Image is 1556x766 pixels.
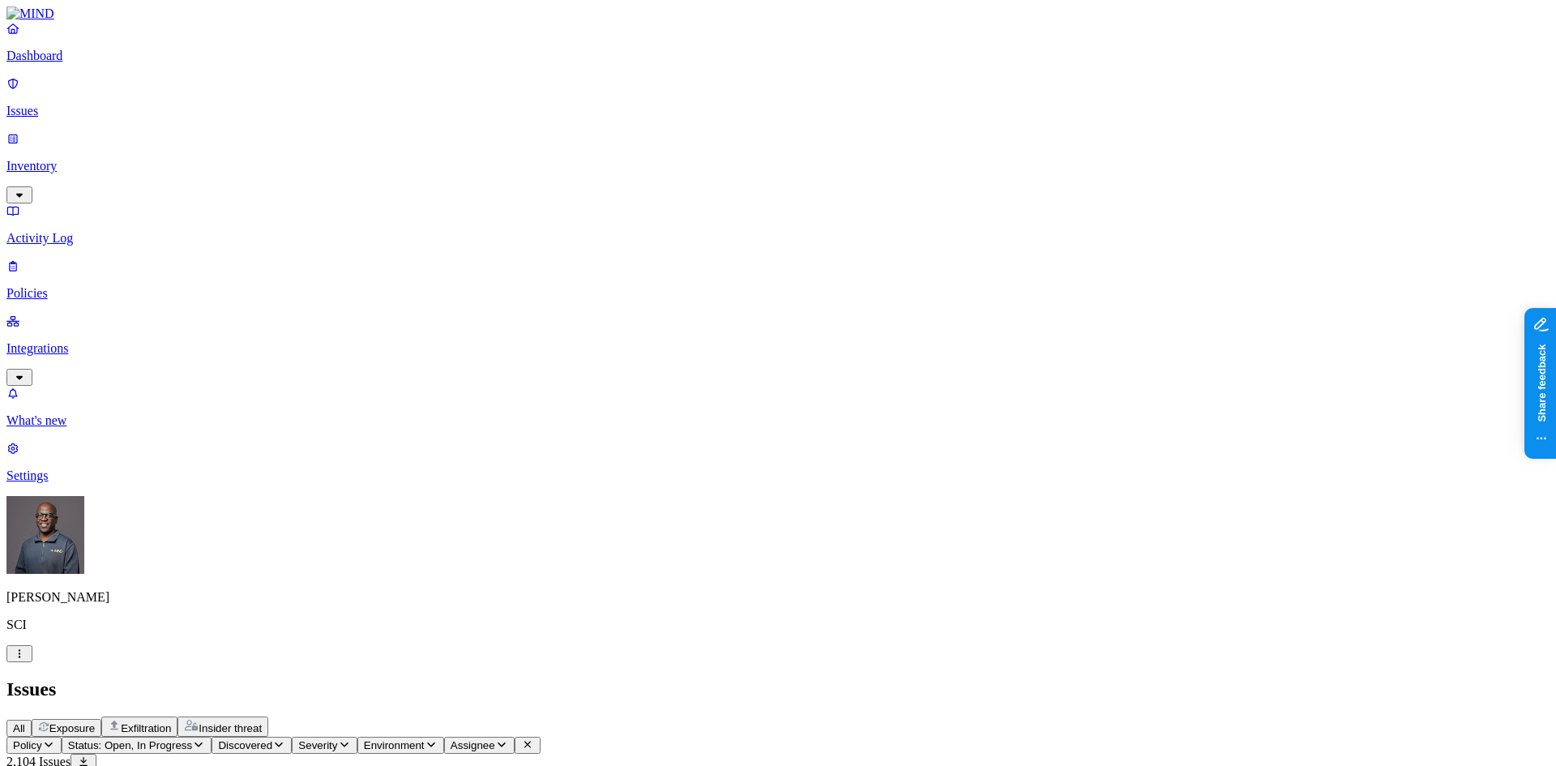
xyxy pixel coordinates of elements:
[121,722,171,734] span: Exfiltration
[6,203,1550,246] a: Activity Log
[68,739,192,751] span: Status: Open, In Progress
[6,21,1550,63] a: Dashboard
[6,386,1550,428] a: What's new
[6,49,1550,63] p: Dashboard
[6,259,1550,301] a: Policies
[6,159,1550,173] p: Inventory
[6,618,1550,632] p: SCI
[6,76,1550,118] a: Issues
[6,231,1550,246] p: Activity Log
[218,739,272,751] span: Discovered
[6,286,1550,301] p: Policies
[451,739,495,751] span: Assignee
[6,496,84,574] img: Gregory Thomas
[6,590,1550,605] p: [PERSON_NAME]
[6,469,1550,483] p: Settings
[13,739,42,751] span: Policy
[49,722,95,734] span: Exposure
[6,413,1550,428] p: What's new
[6,131,1550,201] a: Inventory
[6,441,1550,483] a: Settings
[6,104,1550,118] p: Issues
[6,314,1550,383] a: Integrations
[6,6,1550,21] a: MIND
[6,6,54,21] img: MIND
[199,722,262,734] span: Insider threat
[298,739,337,751] span: Severity
[6,341,1550,356] p: Integrations
[364,739,425,751] span: Environment
[13,722,25,734] span: All
[6,678,1550,700] h2: Issues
